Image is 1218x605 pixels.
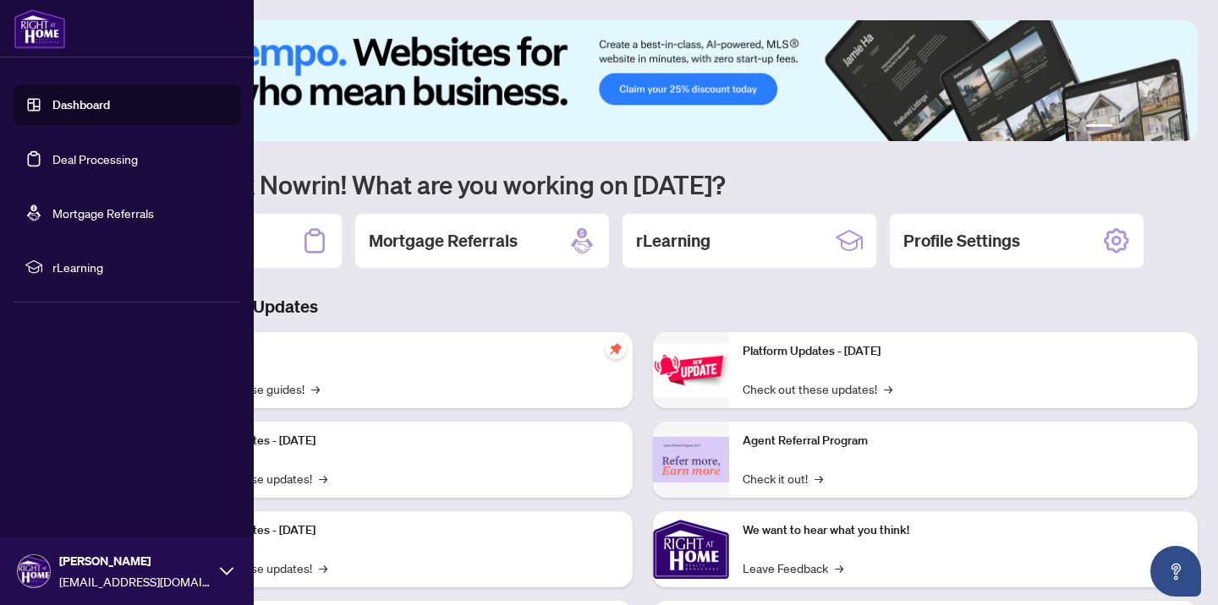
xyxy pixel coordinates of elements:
[319,469,327,488] span: →
[319,559,327,577] span: →
[52,97,110,112] a: Dashboard
[52,151,138,166] a: Deal Processing
[743,379,892,398] a: Check out these updates!→
[52,205,154,221] a: Mortgage Referrals
[178,432,619,450] p: Platform Updates - [DATE]
[835,559,843,577] span: →
[52,258,228,276] span: rLearning
[1133,124,1140,131] button: 3
[653,511,729,587] img: We want to hear what you think!
[743,521,1184,540] p: We want to hear what you think!
[636,229,710,253] h2: rLearning
[178,342,619,361] p: Self-Help
[903,229,1020,253] h2: Profile Settings
[653,343,729,396] img: Platform Updates - June 23, 2025
[1150,546,1201,597] button: Open asap
[311,379,320,398] span: →
[743,342,1184,361] p: Platform Updates - [DATE]
[1120,124,1127,131] button: 2
[606,339,626,359] span: pushpin
[815,469,823,488] span: →
[14,8,66,49] img: logo
[88,295,1198,319] h3: Brokerage & Industry Updates
[88,168,1198,200] h1: Welcome back Nowrin! What are you working on [DATE]?
[743,559,843,577] a: Leave Feedback→
[653,437,729,483] img: Agent Referral Program
[1174,124,1181,131] button: 6
[743,432,1184,450] p: Agent Referral Program
[884,379,892,398] span: →
[59,572,211,591] span: [EMAIL_ADDRESS][DOMAIN_NAME]
[369,229,518,253] h2: Mortgage Referrals
[59,552,211,570] span: [PERSON_NAME]
[1160,124,1167,131] button: 5
[178,521,619,540] p: Platform Updates - [DATE]
[88,20,1198,141] img: Slide 0
[743,469,823,488] a: Check it out!→
[1086,124,1113,131] button: 1
[1147,124,1154,131] button: 4
[18,555,50,587] img: Profile Icon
